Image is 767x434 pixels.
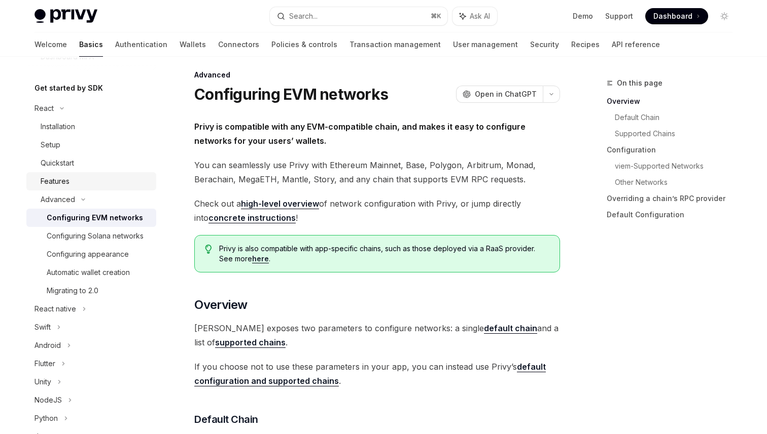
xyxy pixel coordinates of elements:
div: Migrating to 2.0 [47,285,98,297]
a: Configuring appearance [26,245,156,263]
div: Flutter [34,358,55,370]
span: You can seamlessly use Privy with Ethereum Mainnet, Base, Polygon, Arbitrum, Monad, Berachain, Me... [194,158,560,186]
a: here [252,254,269,263]
div: Setup [41,139,60,151]
a: Setup [26,136,156,154]
a: Support [605,11,633,21]
span: If you choose not to use these parameters in your app, you can instead use Privy’s . [194,360,560,388]
a: Features [26,172,156,190]
strong: Privy is compatible with any EVM-compatible chain, and makes it easy to configure networks for yo... [194,122,526,146]
a: Supported Chains [615,126,741,142]
a: Basics [79,32,103,57]
a: Transaction management [350,32,441,57]
a: supported chains [215,337,286,348]
div: React [34,102,54,114]
div: Installation [41,121,75,133]
a: Configuration [607,142,741,158]
a: Policies & controls [271,32,337,57]
a: Dashboard [645,8,708,24]
div: Advanced [194,70,560,80]
div: Features [41,175,69,187]
a: Default Configuration [607,207,741,223]
a: Overview [607,93,741,109]
a: Other Networks [615,174,741,190]
button: Search...⌘K [270,7,447,25]
span: ⌘ K [431,12,441,20]
span: Overview [194,297,247,313]
div: Unity [34,376,51,388]
a: Security [530,32,559,57]
a: Quickstart [26,154,156,172]
div: NodeJS [34,394,62,406]
div: Configuring Solana networks [47,230,144,242]
span: Dashboard [653,11,692,21]
div: Search... [289,10,318,22]
span: Default Chain [194,412,258,426]
div: Advanced [41,193,75,206]
svg: Tip [205,245,212,254]
a: Overriding a chain’s RPC provider [607,190,741,207]
a: default chain [484,323,537,334]
a: Configuring Solana networks [26,227,156,245]
a: Wallets [180,32,206,57]
a: User management [453,32,518,57]
span: On this page [617,77,663,89]
button: Toggle dark mode [716,8,733,24]
a: Migrating to 2.0 [26,282,156,300]
div: Automatic wallet creation [47,266,130,279]
a: Automatic wallet creation [26,263,156,282]
a: Demo [573,11,593,21]
div: Swift [34,321,51,333]
button: Ask AI [452,7,497,25]
a: Welcome [34,32,67,57]
div: Python [34,412,58,424]
div: Configuring EVM networks [47,212,143,224]
button: Open in ChatGPT [456,86,543,103]
img: light logo [34,9,97,23]
a: API reference [612,32,660,57]
div: Quickstart [41,157,74,169]
a: concrete instructions [208,213,296,223]
h5: Get started by SDK [34,82,103,94]
a: viem-Supported Networks [615,158,741,174]
a: Configuring EVM networks [26,209,156,227]
a: Installation [26,117,156,136]
h1: Configuring EVM networks [194,85,388,103]
span: Check out a of network configuration with Privy, or jump directly into ! [194,196,560,225]
a: Authentication [115,32,167,57]
a: Connectors [218,32,259,57]
span: Open in ChatGPT [475,89,537,99]
span: [PERSON_NAME] exposes two parameters to configure networks: a single and a list of . [194,321,560,349]
a: Default Chain [615,109,741,126]
div: React native [34,303,76,315]
div: Android [34,339,61,351]
a: Recipes [571,32,600,57]
span: Privy is also compatible with app-specific chains, such as those deployed via a RaaS provider. Se... [219,244,549,264]
a: high-level overview [241,199,319,209]
span: Ask AI [470,11,490,21]
div: Configuring appearance [47,248,129,260]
